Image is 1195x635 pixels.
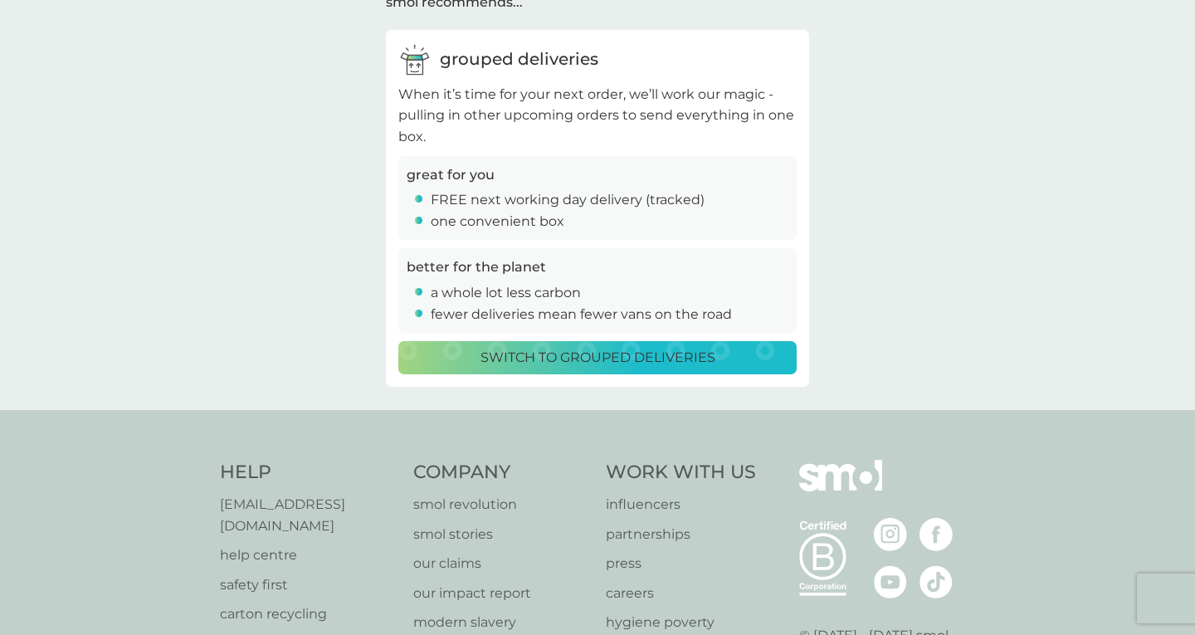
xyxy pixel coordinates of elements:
a: hygiene poverty [606,612,756,633]
p: great for you [407,164,495,186]
p: Switch to grouped deliveries [480,347,715,369]
a: press [606,553,756,574]
img: smol [799,460,882,516]
a: carton recycling [220,603,397,625]
img: visit the smol Facebook page [919,518,953,551]
a: our impact report [413,583,590,604]
p: When it’s time for your next order, we’ll work our magic - pulling in other upcoming orders to se... [398,84,797,148]
h4: Work With Us [606,460,756,486]
p: one convenient box [431,211,564,232]
p: FREE next working day delivery (tracked) [431,189,705,211]
img: visit the smol Youtube page [874,565,907,598]
p: a whole lot less carbon [431,282,581,304]
a: careers [606,583,756,604]
a: smol revolution [413,494,590,515]
p: grouped deliveries [440,46,598,72]
a: influencers [606,494,756,515]
img: visit the smol Tiktok page [919,565,953,598]
a: safety first [220,574,397,596]
a: [EMAIL_ADDRESS][DOMAIN_NAME] [220,494,397,536]
h4: Help [220,460,397,486]
a: help centre [220,545,397,566]
h4: Company [413,460,590,486]
button: Switch to grouped deliveries [398,341,797,374]
a: partnerships [606,524,756,545]
img: visit the smol Instagram page [874,518,907,551]
a: our claims [413,553,590,574]
a: smol stories [413,524,590,545]
p: fewer deliveries mean fewer vans on the road [431,304,732,325]
p: better for the planet [407,256,546,278]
